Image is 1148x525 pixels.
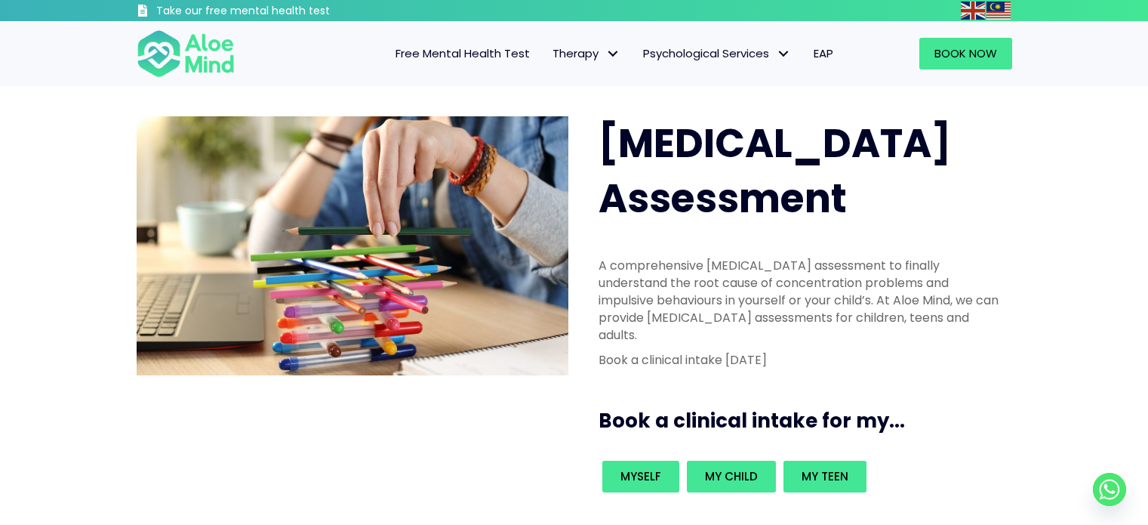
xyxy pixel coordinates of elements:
[1093,473,1126,506] a: Whatsapp
[395,45,530,61] span: Free Mental Health Test
[541,38,632,69] a: TherapyTherapy: submenu
[802,38,845,69] a: EAP
[643,45,791,61] span: Psychological Services
[137,29,235,79] img: Aloe mind Logo
[783,461,866,493] a: My teen
[986,2,1012,19] a: Malay
[961,2,986,19] a: English
[705,468,758,484] span: My child
[919,38,1012,69] a: Book Now
[384,38,541,69] a: Free Mental Health Test
[602,43,624,65] span: Therapy: submenu
[802,468,848,484] span: My teen
[552,45,620,61] span: Therapy
[137,4,411,21] a: Take our free mental health test
[961,2,985,20] img: en
[687,461,776,493] a: My child
[632,38,802,69] a: Psychological ServicesPsychological Services: submenu
[814,45,833,61] span: EAP
[599,457,1003,496] div: Book an intake for my...
[137,116,568,375] img: ADHD photo
[254,38,845,69] nav: Menu
[986,2,1011,20] img: ms
[599,407,1018,434] h3: Book a clinical intake for my...
[620,468,661,484] span: Myself
[599,257,1003,344] p: A comprehensive [MEDICAL_DATA] assessment to finally understand the root cause of concentration p...
[602,461,679,493] a: Myself
[599,116,951,226] span: [MEDICAL_DATA] Assessment
[934,45,997,61] span: Book Now
[599,351,1003,369] p: Book a clinical intake [DATE]
[773,43,795,65] span: Psychological Services: submenu
[156,4,411,19] h3: Take our free mental health test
